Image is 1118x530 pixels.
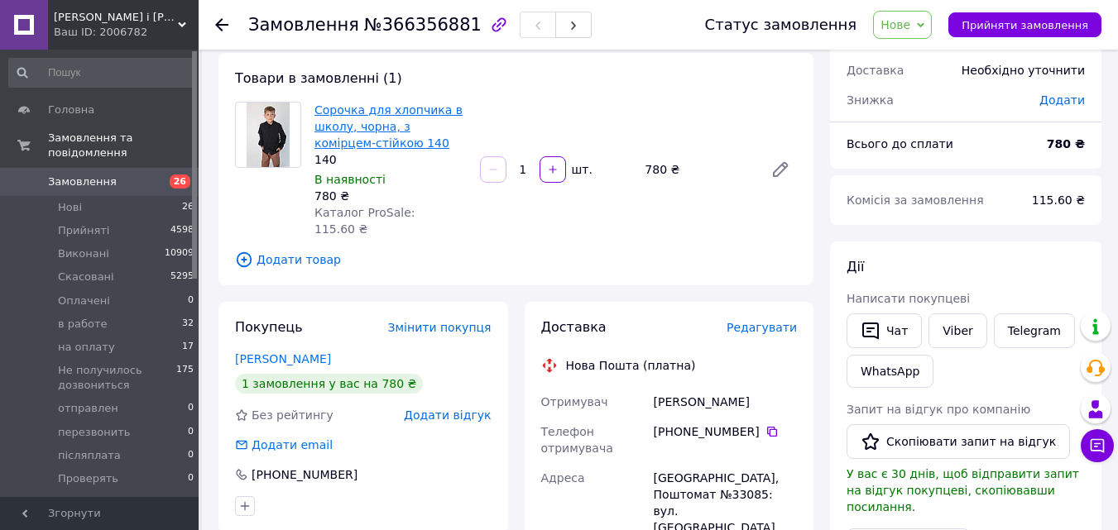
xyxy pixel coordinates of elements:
[541,471,585,485] span: Адреса
[188,448,194,463] span: 0
[847,313,922,348] button: Чат
[58,246,109,261] span: Виконані
[58,340,115,355] span: на оплату
[388,321,492,334] span: Змінити покупця
[252,408,333,422] span: Без рейтингу
[176,363,194,393] span: 175
[764,153,797,186] a: Редагувати
[58,471,118,486] span: Проверять
[8,58,195,88] input: Пошук
[962,19,1088,31] span: Прийняти замовлення
[235,251,797,269] span: Додати товар
[188,425,194,440] span: 0
[727,321,797,334] span: Редагувати
[188,471,194,486] span: 0
[235,352,331,365] a: [PERSON_NAME]
[48,131,199,160] span: Замовлення та повідомлення
[54,10,178,25] span: Саша і Даша. Інтернет-магазин одягу.
[847,193,984,207] span: Комісія за замовлення
[58,317,108,332] span: в работе
[170,174,190,189] span: 26
[928,313,986,348] a: Viber
[880,18,910,31] span: Нове
[847,64,904,77] span: Доставка
[847,424,1070,459] button: Скопіювати запит на відгук
[170,223,194,238] span: 4598
[994,313,1075,348] a: Telegram
[314,206,415,236] span: Каталог ProSale: 115.60 ₴
[48,103,94,117] span: Головна
[58,223,109,238] span: Прийняті
[235,374,423,394] div: 1 замовлення у вас на 780 ₴
[541,395,608,408] span: Отримувач
[182,340,194,355] span: 17
[847,403,1030,416] span: Запит на відгук про компанію
[250,437,334,453] div: Додати email
[364,15,482,35] span: №366356881
[58,425,130,440] span: перезвонить
[650,387,800,417] div: [PERSON_NAME]
[188,401,194,416] span: 0
[54,25,199,40] div: Ваш ID: 2006782
[1047,137,1085,150] b: 780 ₴
[404,408,491,422] span: Додати відгук
[58,448,121,463] span: післяплата
[250,466,359,483] div: [PHONE_NUMBER]
[188,294,194,308] span: 0
[58,294,110,308] span: Оплачені
[847,355,933,388] a: WhatsApp
[952,52,1095,88] div: Необхідно уточнити
[568,161,594,178] div: шт.
[1081,429,1114,462] button: Чат з покупцем
[314,151,467,168] div: 140
[314,173,386,186] span: В наявності
[233,437,334,453] div: Додати email
[58,270,114,284] span: Скасовані
[705,17,857,33] div: Статус замовлення
[1039,93,1085,107] span: Додати
[182,317,194,332] span: 32
[182,200,194,215] span: 26
[314,103,463,150] a: Сорочка для хлопчика в школу, чорна, з комірцем-стійкою 140
[58,200,82,215] span: Нові
[48,174,117,189] span: Замовлення
[165,246,194,261] span: 10909
[948,12,1101,37] button: Прийняти замовлення
[541,319,607,335] span: Доставка
[562,357,700,374] div: Нова Пошта (платна)
[847,137,953,150] span: Всього до сплати
[314,188,467,204] div: 780 ₴
[847,93,894,107] span: Знижка
[847,259,864,275] span: Дії
[1032,193,1085,207] span: 115.60 ₴
[215,17,228,33] div: Повернутися назад
[847,467,1079,513] span: У вас є 30 днів, щоб відправити запит на відгук покупцеві, скопіювавши посилання.
[847,292,970,305] span: Написати покупцеві
[654,423,797,440] div: [PHONE_NUMBER]
[235,70,402,86] span: Товари в замовленні (1)
[247,103,290,167] img: Сорочка для хлопчика в школу, чорна, з комірцем-стійкою 140
[638,158,757,181] div: 780 ₴
[170,270,194,284] span: 5295
[541,425,613,455] span: Телефон отримувача
[235,319,303,335] span: Покупець
[248,15,359,35] span: Замовлення
[58,401,118,416] span: отправлен
[58,363,176,393] span: Не получилось дозвониться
